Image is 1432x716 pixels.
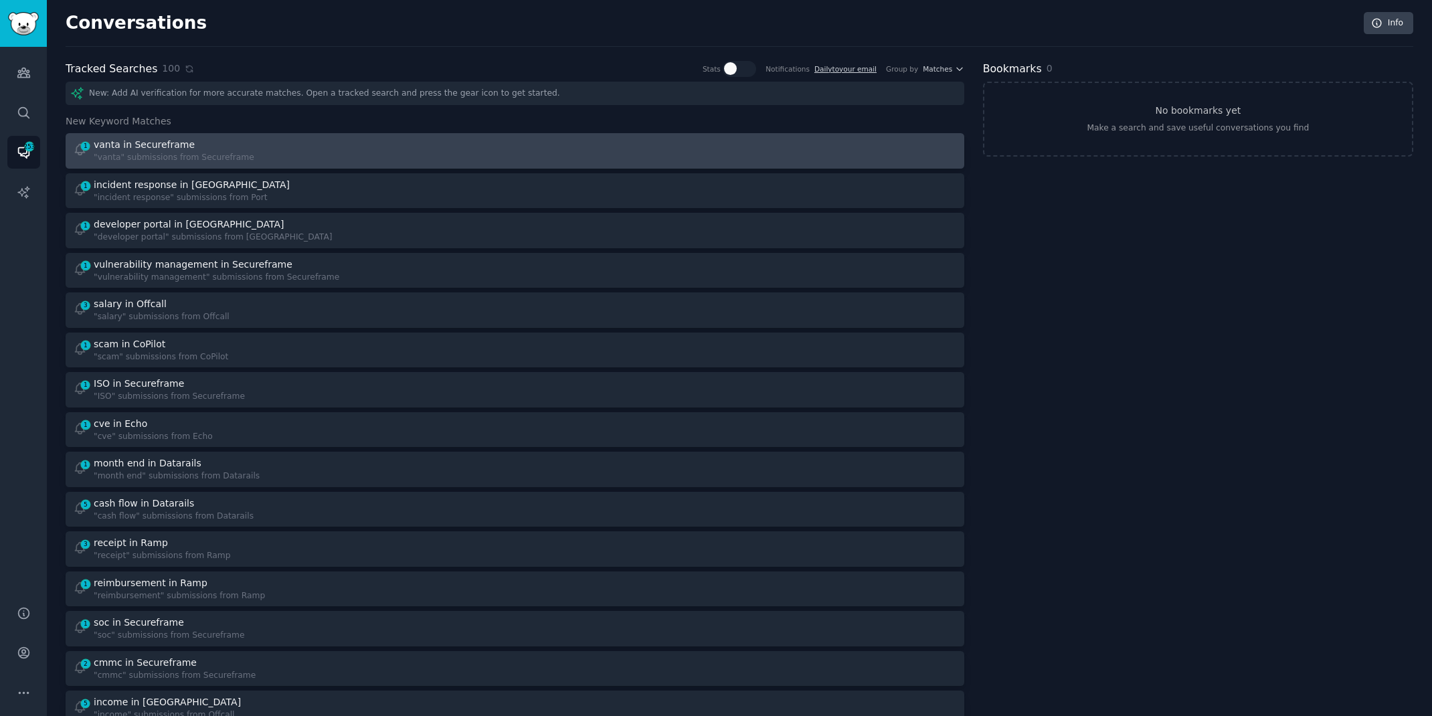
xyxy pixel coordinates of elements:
[66,651,964,687] a: 2cmmc in Secureframe"cmmc" submissions from Secureframe
[94,258,292,272] div: vulnerability management in Secureframe
[94,670,256,682] div: "cmmc" submissions from Secureframe
[94,417,147,431] div: cve in Echo
[66,292,964,328] a: 3salary in Offcall"salary" submissions from Offcall
[80,619,92,628] span: 1
[1087,122,1309,135] div: Make a search and save useful conversations you find
[66,133,964,169] a: 1vanta in Secureframe"vanta" submissions from Secureframe
[94,590,265,602] div: "reimbursement" submissions from Ramp
[80,579,92,589] span: 1
[66,61,157,78] h2: Tracked Searches
[66,253,964,288] a: 1vulnerability management in Secureframe"vulnerability management" submissions from Secureframe
[94,391,245,403] div: "ISO" submissions from Secureframe
[766,64,810,74] div: Notifications
[80,460,92,469] span: 1
[66,372,964,408] a: 1ISO in Secureframe"ISO" submissions from Secureframe
[66,333,964,368] a: 1scam in CoPilot"scam" submissions from CoPilot
[1047,63,1053,74] span: 0
[80,141,92,151] span: 1
[94,550,231,562] div: "receipt" submissions from Ramp
[80,261,92,270] span: 1
[80,380,92,389] span: 1
[94,311,230,323] div: "salary" submissions from Offcall
[66,114,171,128] span: New Keyword Matches
[923,64,964,74] button: Matches
[983,82,1413,157] a: No bookmarks yetMake a search and save useful conversations you find
[94,337,165,351] div: scam in CoPilot
[66,82,964,105] div: New: Add AI verification for more accurate matches. Open a tracked search and press the gear icon...
[80,699,92,708] span: 5
[66,412,964,448] a: 1cve in Echo"cve" submissions from Echo
[94,536,168,550] div: receipt in Ramp
[814,65,877,73] a: Dailytoyour email
[94,297,167,311] div: salary in Offcall
[983,61,1042,78] h2: Bookmarks
[94,456,201,470] div: month end in Datarails
[66,492,964,527] a: 5cash flow in Datarails"cash flow" submissions from Datarails
[94,431,213,443] div: "cve" submissions from Echo
[1364,12,1413,35] a: Info
[66,571,964,607] a: 1reimbursement in Ramp"reimbursement" submissions from Ramp
[66,611,964,646] a: 1soc in Secureframe"soc" submissions from Secureframe
[94,576,207,590] div: reimbursement in Ramp
[94,232,333,244] div: "developer portal" submissions from [GEOGRAPHIC_DATA]
[7,136,40,169] a: 253
[66,13,207,34] h2: Conversations
[923,64,952,74] span: Matches
[94,192,292,204] div: "incident response" submissions from Port
[80,300,92,310] span: 3
[94,152,254,164] div: "vanta" submissions from Secureframe
[80,500,92,509] span: 5
[94,695,241,709] div: income in [GEOGRAPHIC_DATA]
[66,452,964,487] a: 1month end in Datarails"month end" submissions from Datarails
[94,377,184,391] div: ISO in Secureframe
[94,351,228,363] div: "scam" submissions from CoPilot
[80,341,92,350] span: 1
[94,272,339,284] div: "vulnerability management" submissions from Secureframe
[94,656,197,670] div: cmmc in Secureframe
[94,178,290,192] div: incident response in [GEOGRAPHIC_DATA]
[703,64,721,74] div: Stats
[94,497,194,511] div: cash flow in Datarails
[94,511,254,523] div: "cash flow" submissions from Datarails
[94,217,284,232] div: developer portal in [GEOGRAPHIC_DATA]
[94,616,184,630] div: soc in Secureframe
[886,64,918,74] div: Group by
[23,142,35,151] span: 253
[162,62,180,76] span: 100
[94,470,260,482] div: "month end" submissions from Datarails
[66,531,964,567] a: 3receipt in Ramp"receipt" submissions from Ramp
[66,213,964,248] a: 1developer portal in [GEOGRAPHIC_DATA]"developer portal" submissions from [GEOGRAPHIC_DATA]
[66,173,964,209] a: 1incident response in [GEOGRAPHIC_DATA]"incident response" submissions from Port
[94,630,245,642] div: "soc" submissions from Secureframe
[80,181,92,191] span: 1
[80,420,92,430] span: 1
[80,659,92,668] span: 2
[8,12,39,35] img: GummySearch logo
[1155,104,1241,118] h3: No bookmarks yet
[80,539,92,549] span: 3
[94,138,195,152] div: vanta in Secureframe
[80,221,92,230] span: 1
